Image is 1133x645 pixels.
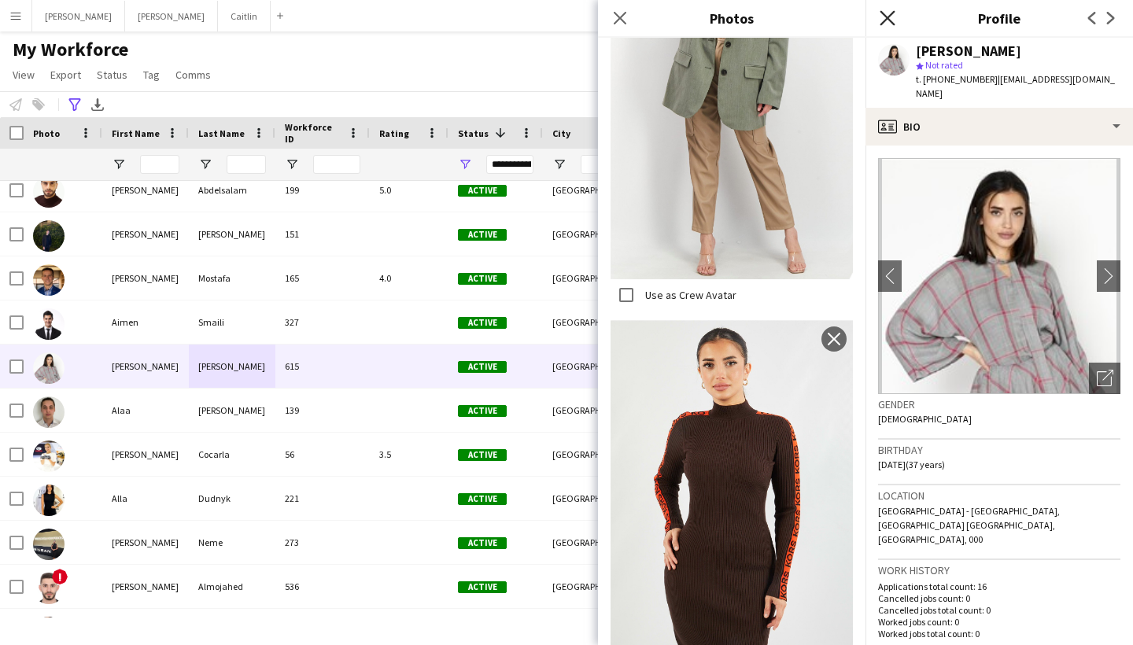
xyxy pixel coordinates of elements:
[275,300,370,344] div: 327
[275,212,370,256] div: 151
[33,573,65,604] img: Anas Almojahed
[458,361,507,373] span: Active
[102,565,189,608] div: [PERSON_NAME]
[458,185,507,197] span: Active
[88,95,107,114] app-action-btn: Export XLSX
[543,565,637,608] div: [GEOGRAPHIC_DATA]
[189,256,275,300] div: Mostafa
[275,433,370,476] div: 56
[275,565,370,608] div: 536
[878,443,1120,457] h3: Birthday
[112,157,126,171] button: Open Filter Menu
[370,168,448,212] div: 5.0
[33,440,65,472] img: Alexandra Cocarla
[379,127,409,139] span: Rating
[189,300,275,344] div: Smaili
[33,308,65,340] img: Aimen Smaili
[581,155,628,174] input: City Filter Input
[916,44,1021,58] div: [PERSON_NAME]
[275,389,370,432] div: 139
[189,521,275,564] div: Neme
[6,64,41,85] a: View
[458,229,507,241] span: Active
[878,488,1120,503] h3: Location
[33,220,65,252] img: Ahmed Ayman
[189,433,275,476] div: Cocarla
[189,168,275,212] div: Abdelsalam
[598,8,865,28] h3: Photos
[175,68,211,82] span: Comms
[33,264,65,296] img: Ahmed Mostafa
[543,345,637,388] div: [GEOGRAPHIC_DATA]
[189,565,275,608] div: Almojahed
[32,1,125,31] button: [PERSON_NAME]
[370,433,448,476] div: 3.5
[285,121,341,145] span: Workforce ID
[102,300,189,344] div: Aimen
[102,433,189,476] div: [PERSON_NAME]
[143,68,160,82] span: Tag
[552,127,570,139] span: City
[275,477,370,520] div: 221
[227,155,266,174] input: Last Name Filter Input
[1089,363,1120,394] div: Open photos pop-in
[102,389,189,432] div: Alaa
[140,155,179,174] input: First Name Filter Input
[102,345,189,388] div: [PERSON_NAME]
[102,477,189,520] div: Alla
[13,38,128,61] span: My Workforce
[543,300,637,344] div: [GEOGRAPHIC_DATA]
[878,563,1120,577] h3: Work history
[878,580,1120,592] p: Applications total count: 16
[137,64,166,85] a: Tag
[275,345,370,388] div: 615
[878,158,1120,394] img: Crew avatar or photo
[189,345,275,388] div: [PERSON_NAME]
[52,569,68,584] span: !
[543,521,637,564] div: [GEOGRAPHIC_DATA]
[33,529,65,560] img: Amanda Neme
[313,155,360,174] input: Workforce ID Filter Input
[97,68,127,82] span: Status
[90,64,134,85] a: Status
[44,64,87,85] a: Export
[218,1,271,31] button: Caitlin
[33,127,60,139] span: Photo
[33,176,65,208] img: Ahmed Abdelsalam
[370,256,448,300] div: 4.0
[878,604,1120,616] p: Cancelled jobs total count: 0
[125,1,218,31] button: [PERSON_NAME]
[189,212,275,256] div: [PERSON_NAME]
[878,628,1120,639] p: Worked jobs total count: 0
[878,413,972,425] span: [DEMOGRAPHIC_DATA]
[916,73,998,85] span: t. [PHONE_NUMBER]
[878,616,1120,628] p: Worked jobs count: 0
[925,59,963,71] span: Not rated
[543,477,637,520] div: [GEOGRAPHIC_DATA]
[543,389,637,432] div: [GEOGRAPHIC_DATA]
[33,352,65,384] img: Akbari Parker
[33,485,65,516] img: Alla Dudnyk
[458,127,489,139] span: Status
[102,168,189,212] div: [PERSON_NAME]
[458,405,507,417] span: Active
[458,449,507,461] span: Active
[189,477,275,520] div: Dudnyk
[916,73,1115,99] span: | [EMAIL_ADDRESS][DOMAIN_NAME]
[543,168,637,212] div: [GEOGRAPHIC_DATA]
[285,157,299,171] button: Open Filter Menu
[458,581,507,593] span: Active
[198,127,245,139] span: Last Name
[878,592,1120,604] p: Cancelled jobs count: 0
[458,317,507,329] span: Active
[878,397,1120,411] h3: Gender
[552,157,566,171] button: Open Filter Menu
[112,127,160,139] span: First Name
[458,537,507,549] span: Active
[275,521,370,564] div: 273
[543,433,637,476] div: [GEOGRAPHIC_DATA]
[102,521,189,564] div: [PERSON_NAME]
[543,256,637,300] div: [GEOGRAPHIC_DATA]
[642,288,736,302] label: Use as Crew Avatar
[543,212,637,256] div: [GEOGRAPHIC_DATA]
